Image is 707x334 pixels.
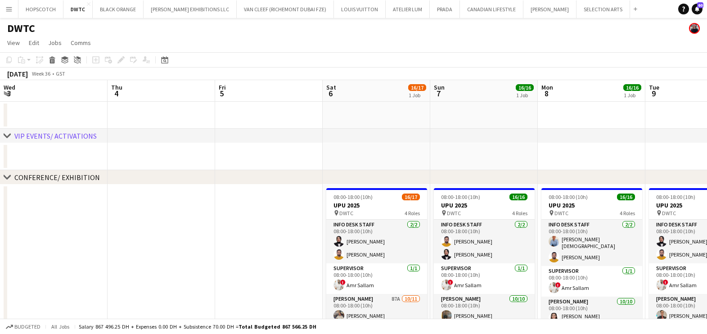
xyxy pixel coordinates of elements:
[441,194,480,200] span: 08:00-18:00 (10h)
[67,37,95,49] a: Comms
[5,322,42,332] button: Budgeted
[334,0,386,18] button: LOUIS VUITTON
[14,324,41,330] span: Budgeted
[409,92,426,99] div: 1 Job
[2,88,15,99] span: 3
[14,173,100,182] div: CONFERENCE/ EXHIBITION
[333,194,373,200] span: 08:00-18:00 (10h)
[339,210,353,217] span: DWTC
[460,0,523,18] button: CANADIAN LIFESTYLE
[448,280,453,285] span: !
[523,0,576,18] button: [PERSON_NAME]
[326,263,427,294] app-card-role: Supervisor1/108:00-18:00 (10h)!Amr Sallam
[325,88,336,99] span: 6
[516,84,534,91] span: 16/16
[554,210,568,217] span: DWTC
[656,194,695,200] span: 08:00-18:00 (10h)
[434,83,445,91] span: Sun
[512,210,527,217] span: 4 Roles
[662,210,676,217] span: DWTC
[663,280,668,285] span: !
[63,0,93,18] button: DWTC
[4,83,15,91] span: Wed
[71,39,91,47] span: Comms
[516,92,533,99] div: 1 Job
[29,39,39,47] span: Edit
[237,0,334,18] button: VAN CLEEF (RICHEMONT DUBAI FZE)
[430,0,460,18] button: PRADA
[56,70,65,77] div: GST
[110,88,122,99] span: 4
[540,88,553,99] span: 8
[541,188,642,321] app-job-card: 08:00-18:00 (10h)16/16UPU 2025 DWTC4 RolesInfo desk staff2/208:00-18:00 (10h)[PERSON_NAME][DEMOGR...
[541,220,642,266] app-card-role: Info desk staff2/208:00-18:00 (10h)[PERSON_NAME][DEMOGRAPHIC_DATA] [PERSON_NAME][PERSON_NAME]
[386,0,430,18] button: ATELIER LUM
[239,323,316,330] span: Total Budgeted 867 566.25 DH
[25,37,43,49] a: Edit
[689,23,700,34] app-user-avatar: Anastasiia Iemelianova
[405,210,420,217] span: 4 Roles
[620,210,635,217] span: 4 Roles
[432,88,445,99] span: 7
[447,210,461,217] span: DWTC
[434,220,535,263] app-card-role: Info desk staff2/208:00-18:00 (10h)[PERSON_NAME][PERSON_NAME]
[50,323,71,330] span: All jobs
[697,2,703,8] span: 60
[144,0,237,18] button: [PERSON_NAME] EXHIBITIONS LLC
[219,83,226,91] span: Fri
[93,0,144,18] button: BLACK ORANGE
[541,266,642,297] app-card-role: Supervisor1/108:00-18:00 (10h)!Amr Sallam
[7,39,20,47] span: View
[555,282,561,288] span: !
[45,37,65,49] a: Jobs
[326,220,427,263] app-card-role: Info desk staff2/208:00-18:00 (10h)[PERSON_NAME][PERSON_NAME]
[434,201,535,209] h3: UPU 2025
[541,201,642,209] h3: UPU 2025
[79,323,316,330] div: Salary 867 496.25 DH + Expenses 0.00 DH + Subsistence 70.00 DH =
[402,194,420,200] span: 16/17
[549,194,588,200] span: 08:00-18:00 (10h)
[408,84,426,91] span: 16/17
[434,188,535,321] app-job-card: 08:00-18:00 (10h)16/16UPU 2025 DWTC4 RolesInfo desk staff2/208:00-18:00 (10h)[PERSON_NAME][PERSON...
[7,69,28,78] div: [DATE]
[326,83,336,91] span: Sat
[509,194,527,200] span: 16/16
[340,280,346,285] span: !
[30,70,52,77] span: Week 36
[48,39,62,47] span: Jobs
[649,83,659,91] span: Tue
[623,84,641,91] span: 16/16
[326,188,427,321] app-job-card: 08:00-18:00 (10h)16/17UPU 2025 DWTC4 RolesInfo desk staff2/208:00-18:00 (10h)[PERSON_NAME][PERSON...
[624,92,641,99] div: 1 Job
[692,4,702,14] a: 60
[7,22,35,35] h1: DWTC
[617,194,635,200] span: 16/16
[576,0,630,18] button: SELECTION ARTS
[648,88,659,99] span: 9
[4,37,23,49] a: View
[14,131,97,140] div: VIP EVENTS/ ACTIVATIONS
[18,0,63,18] button: HOPSCOTCH
[111,83,122,91] span: Thu
[217,88,226,99] span: 5
[326,201,427,209] h3: UPU 2025
[541,83,553,91] span: Mon
[434,263,535,294] app-card-role: Supervisor1/108:00-18:00 (10h)!Amr Sallam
